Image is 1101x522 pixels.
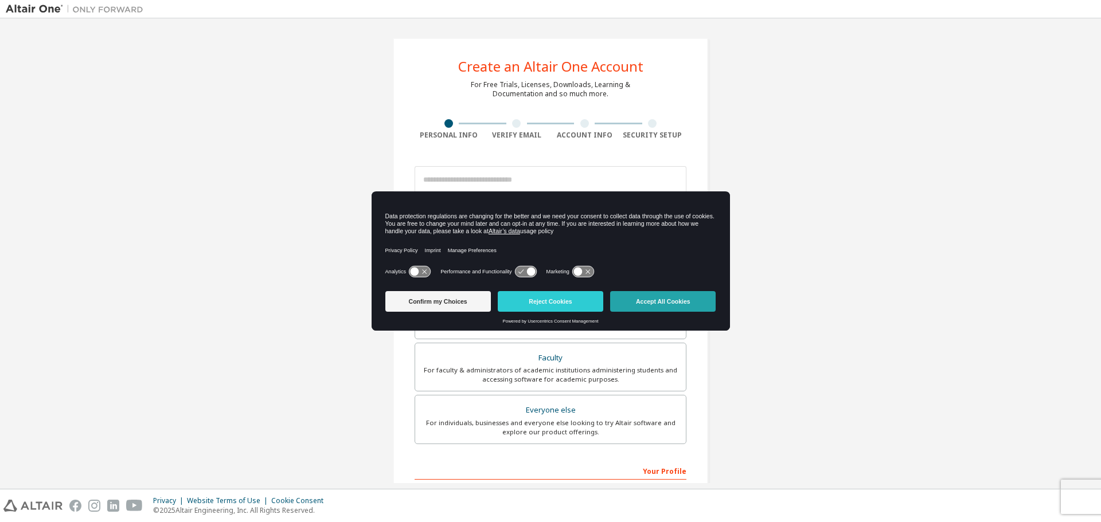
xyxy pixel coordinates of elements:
img: instagram.svg [88,500,100,512]
div: Website Terms of Use [187,496,271,505]
img: facebook.svg [69,500,81,512]
img: altair_logo.svg [3,500,63,512]
div: Faculty [422,350,679,366]
div: Personal Info [415,131,483,140]
div: Privacy [153,496,187,505]
div: For faculty & administrators of academic institutions administering students and accessing softwa... [422,366,679,384]
div: For individuals, businesses and everyone else looking to try Altair software and explore our prod... [422,418,679,437]
div: Everyone else [422,402,679,418]
div: Your Profile [415,461,686,480]
div: Cookie Consent [271,496,330,505]
img: linkedin.svg [107,500,119,512]
div: Create an Altair One Account [458,60,643,73]
div: For Free Trials, Licenses, Downloads, Learning & Documentation and so much more. [471,80,630,99]
div: Verify Email [483,131,551,140]
p: © 2025 Altair Engineering, Inc. All Rights Reserved. [153,505,330,515]
div: Security Setup [619,131,687,140]
img: Altair One [6,3,149,15]
img: youtube.svg [126,500,143,512]
div: Account Info [550,131,619,140]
